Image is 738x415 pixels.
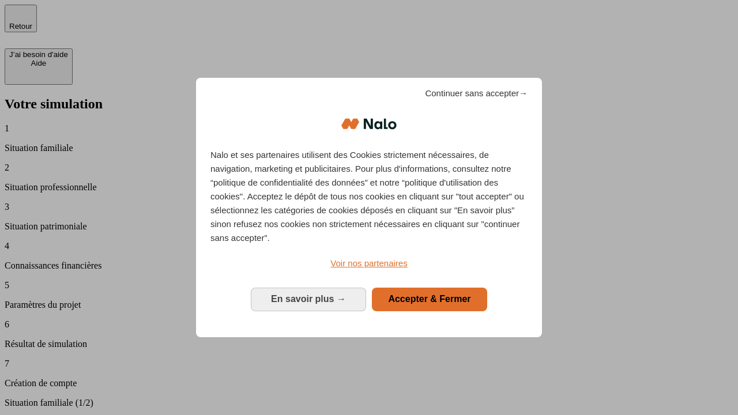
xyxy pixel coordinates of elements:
button: Accepter & Fermer: Accepter notre traitement des données et fermer [372,288,487,311]
img: Logo [341,107,397,141]
span: Continuer sans accepter→ [425,86,528,100]
span: Voir nos partenaires [330,258,407,268]
span: En savoir plus → [271,294,346,304]
a: Voir nos partenaires [210,256,528,270]
p: Nalo et ses partenaires utilisent des Cookies strictement nécessaires, de navigation, marketing e... [210,148,528,245]
div: Bienvenue chez Nalo Gestion du consentement [196,78,542,337]
button: En savoir plus: Configurer vos consentements [251,288,366,311]
span: Accepter & Fermer [388,294,470,304]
